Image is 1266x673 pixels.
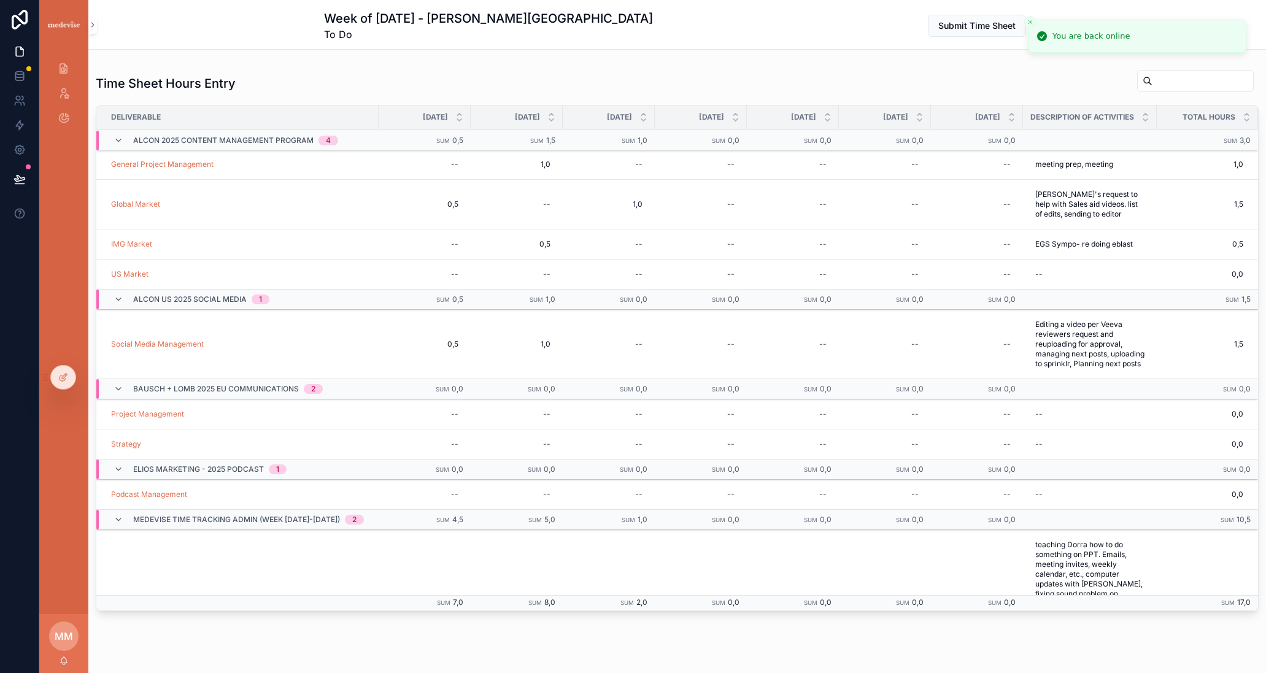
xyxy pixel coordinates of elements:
[1035,269,1043,279] div: --
[451,409,458,419] div: --
[1004,294,1016,304] span: 0,0
[111,269,149,279] a: US Market
[622,517,635,523] small: Sum
[727,339,735,349] div: --
[423,112,448,122] span: [DATE]
[391,199,458,209] span: 0,5
[636,598,647,607] span: 2,0
[712,599,725,606] small: Sum
[528,517,542,523] small: Sum
[1035,239,1133,249] span: EGS Sympo- re doing eblast
[543,199,550,209] div: --
[636,384,647,393] span: 0,0
[436,296,450,303] small: Sum
[111,160,214,169] a: General Project Management
[451,239,458,249] div: --
[896,386,909,393] small: Sum
[1004,464,1016,474] span: 0,0
[912,294,924,304] span: 0,0
[820,598,832,607] span: 0,0
[111,199,160,209] span: Global Market
[896,517,909,523] small: Sum
[575,199,643,209] span: 1,0
[727,490,735,499] div: --
[276,464,279,474] div: 1
[928,15,1026,37] button: Submit Time Sheet
[728,598,739,607] span: 0,0
[391,594,458,604] span: 1,5
[712,517,725,523] small: Sum
[1157,199,1243,209] span: 1,5
[133,384,299,394] span: Bausch + Lomb 2025 EU Communications
[912,136,924,145] span: 0,0
[1035,490,1043,499] div: --
[727,239,735,249] div: --
[436,466,449,473] small: Sum
[727,199,735,209] div: --
[1157,269,1243,279] span: 0,0
[712,137,725,144] small: Sum
[819,269,827,279] div: --
[635,269,643,279] div: --
[1157,439,1243,449] span: 0,0
[819,160,827,169] div: --
[451,160,458,169] div: --
[451,439,458,449] div: --
[819,409,827,419] div: --
[1223,466,1237,473] small: Sum
[1035,160,1113,169] span: meeting prep, meeting
[326,136,331,145] div: 4
[96,75,236,92] h1: Time Sheet Hours Entry
[1004,515,1016,524] span: 0,0
[638,136,647,145] span: 1,0
[635,439,643,449] div: --
[133,464,264,474] span: Elios Marketing - 2025 Podcast
[133,294,247,304] span: Alcon US 2025 Social Media
[635,339,643,349] div: --
[911,269,919,279] div: --
[111,409,184,419] span: Project Management
[819,439,827,449] div: --
[727,439,735,449] div: --
[544,384,555,393] span: 0,0
[1035,320,1144,369] span: Editing a video per Veeva reviewers request and reuploading for approval, managing next posts, up...
[311,384,315,394] div: 2
[911,409,919,419] div: --
[1225,296,1239,303] small: Sum
[1035,540,1144,658] span: teaching Dorra how to do something on PPT. Emails, meeting invites, weekly calendar, etc., comput...
[820,515,832,524] span: 0,0
[111,439,141,449] span: Strategy
[988,517,1002,523] small: Sum
[1035,439,1043,449] div: --
[47,20,81,30] img: App logo
[483,594,550,604] span: 2,0
[911,594,919,604] div: --
[911,439,919,449] div: --
[636,294,647,304] span: 0,0
[1157,239,1243,249] span: 0,5
[111,239,152,249] a: IMG Market
[515,112,540,122] span: [DATE]
[259,294,262,304] div: 1
[912,464,924,474] span: 0,0
[622,137,635,144] small: Sum
[324,27,653,42] span: To Do
[620,466,633,473] small: Sum
[1157,490,1243,499] span: 0,0
[544,598,555,607] span: 8,0
[546,294,555,304] span: 1,0
[820,464,832,474] span: 0,0
[636,464,647,474] span: 0,0
[988,296,1002,303] small: Sum
[635,160,643,169] div: --
[111,339,204,349] span: Social Media Management
[528,466,541,473] small: Sum
[543,269,550,279] div: --
[1003,160,1011,169] div: --
[819,594,827,604] div: --
[452,384,463,393] span: 0,0
[483,160,550,169] span: 1,0
[452,515,463,524] span: 4,5
[543,439,550,449] div: --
